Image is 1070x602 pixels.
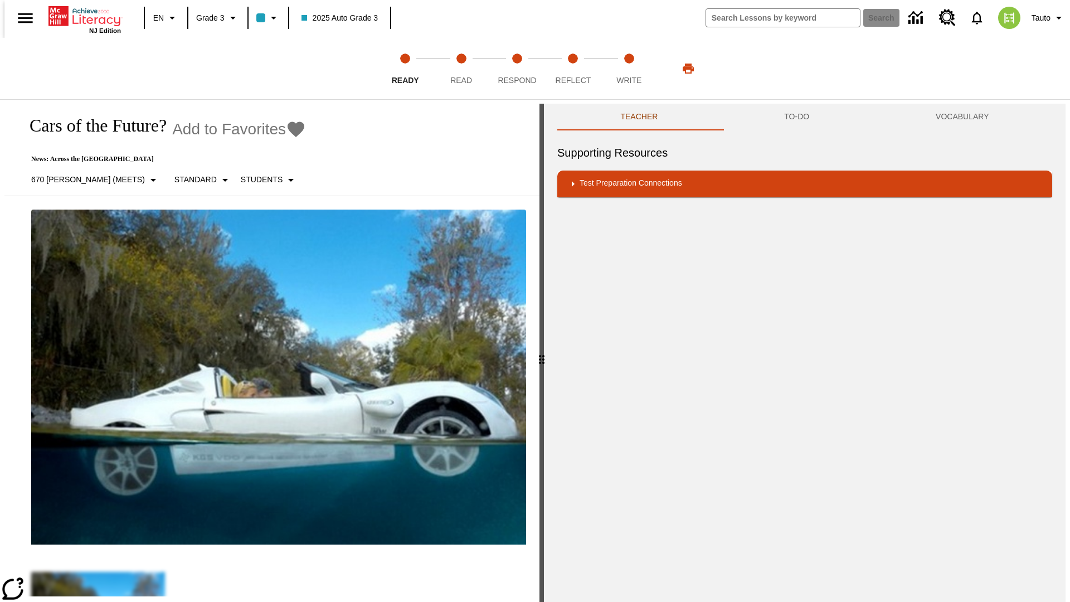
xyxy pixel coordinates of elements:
span: Read [450,76,472,85]
a: Resource Center, Will open in new tab [932,3,962,33]
button: Teacher [557,104,721,130]
div: Home [48,4,121,34]
input: search field [706,9,860,27]
span: 2025 Auto Grade 3 [301,12,378,24]
button: Print [670,59,706,79]
button: Language: EN, Select a language [148,8,184,28]
p: Standard [174,174,217,186]
button: Read step 2 of 5 [429,38,493,99]
span: EN [153,12,164,24]
button: Reflect step 4 of 5 [541,38,605,99]
div: activity [544,104,1066,602]
img: avatar image [998,7,1020,29]
div: reading [4,104,539,596]
div: Instructional Panel Tabs [557,104,1052,130]
button: Scaffolds, Standard [170,170,236,190]
span: NJ Edition [89,27,121,34]
span: Write [616,76,641,85]
a: Notifications [962,3,991,32]
button: TO-DO [721,104,873,130]
span: Reflect [556,76,591,85]
button: VOCABULARY [873,104,1052,130]
span: Tauto [1032,12,1050,24]
a: Data Center [902,3,932,33]
button: Respond step 3 of 5 [485,38,549,99]
h1: Cars of the Future? [18,115,167,136]
p: Test Preparation Connections [580,177,682,191]
span: Ready [392,76,419,85]
button: Select a new avatar [991,3,1027,32]
span: Add to Favorites [172,120,286,138]
button: Profile/Settings [1027,8,1070,28]
button: Ready step 1 of 5 [373,38,437,99]
button: Grade: Grade 3, Select a grade [192,8,244,28]
span: Respond [498,76,536,85]
h6: Supporting Resources [557,144,1052,162]
button: Select Lexile, 670 Lexile (Meets) [27,170,164,190]
button: Class color is light blue. Change class color [252,8,285,28]
p: 670 [PERSON_NAME] (Meets) [31,174,145,186]
button: Select Student [236,170,302,190]
div: Press Enter or Spacebar and then press right and left arrow keys to move the slider [539,104,544,602]
p: News: Across the [GEOGRAPHIC_DATA] [18,155,306,163]
img: High-tech automobile treading water. [31,210,526,545]
div: Test Preparation Connections [557,171,1052,197]
button: Write step 5 of 5 [597,38,662,99]
button: Add to Favorites - Cars of the Future? [172,119,306,139]
button: Open side menu [9,2,42,35]
span: Grade 3 [196,12,225,24]
p: Students [241,174,283,186]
